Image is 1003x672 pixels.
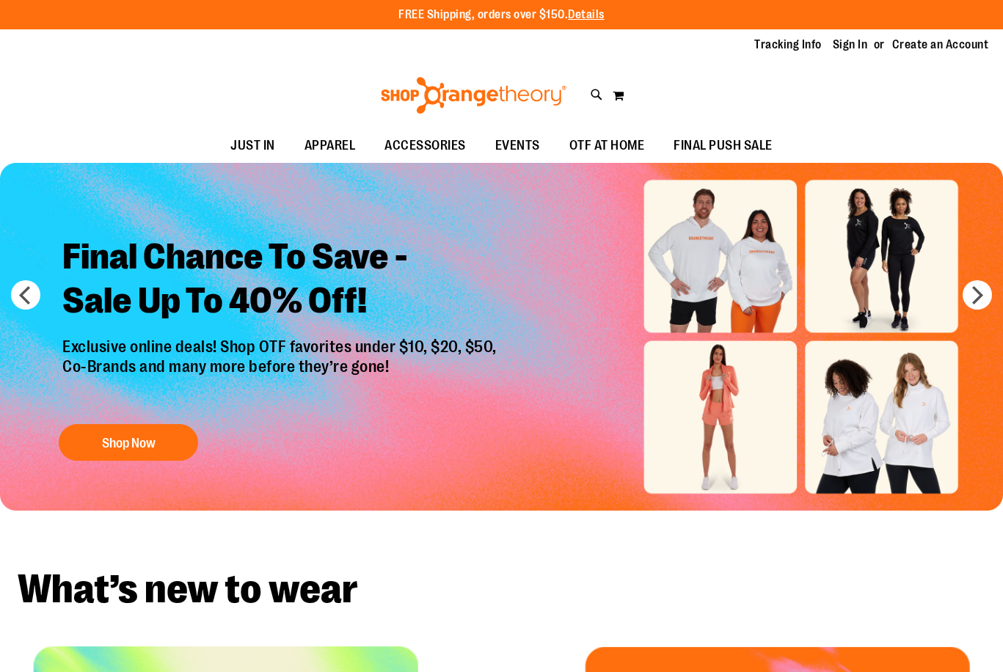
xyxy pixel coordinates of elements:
[51,224,511,468] a: Final Chance To Save -Sale Up To 40% Off! Exclusive online deals! Shop OTF favorites under $10, $...
[384,129,466,162] span: ACCESSORIES
[11,280,40,310] button: prev
[304,129,356,162] span: APPAREL
[963,280,992,310] button: next
[230,129,275,162] span: JUST IN
[379,77,569,114] img: Shop Orangetheory
[290,129,371,163] a: APPAREL
[568,8,605,21] a: Details
[754,37,822,53] a: Tracking Info
[555,129,660,163] a: OTF AT HOME
[18,569,985,610] h2: What’s new to wear
[481,129,555,163] a: EVENTS
[674,129,773,162] span: FINAL PUSH SALE
[51,337,511,409] p: Exclusive online deals! Shop OTF favorites under $10, $20, $50, Co-Brands and many more before th...
[569,129,645,162] span: OTF AT HOME
[370,129,481,163] a: ACCESSORIES
[59,424,198,461] button: Shop Now
[51,224,511,337] h2: Final Chance To Save - Sale Up To 40% Off!
[495,129,540,162] span: EVENTS
[833,37,868,53] a: Sign In
[398,7,605,23] p: FREE Shipping, orders over $150.
[216,129,290,163] a: JUST IN
[659,129,787,163] a: FINAL PUSH SALE
[892,37,989,53] a: Create an Account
